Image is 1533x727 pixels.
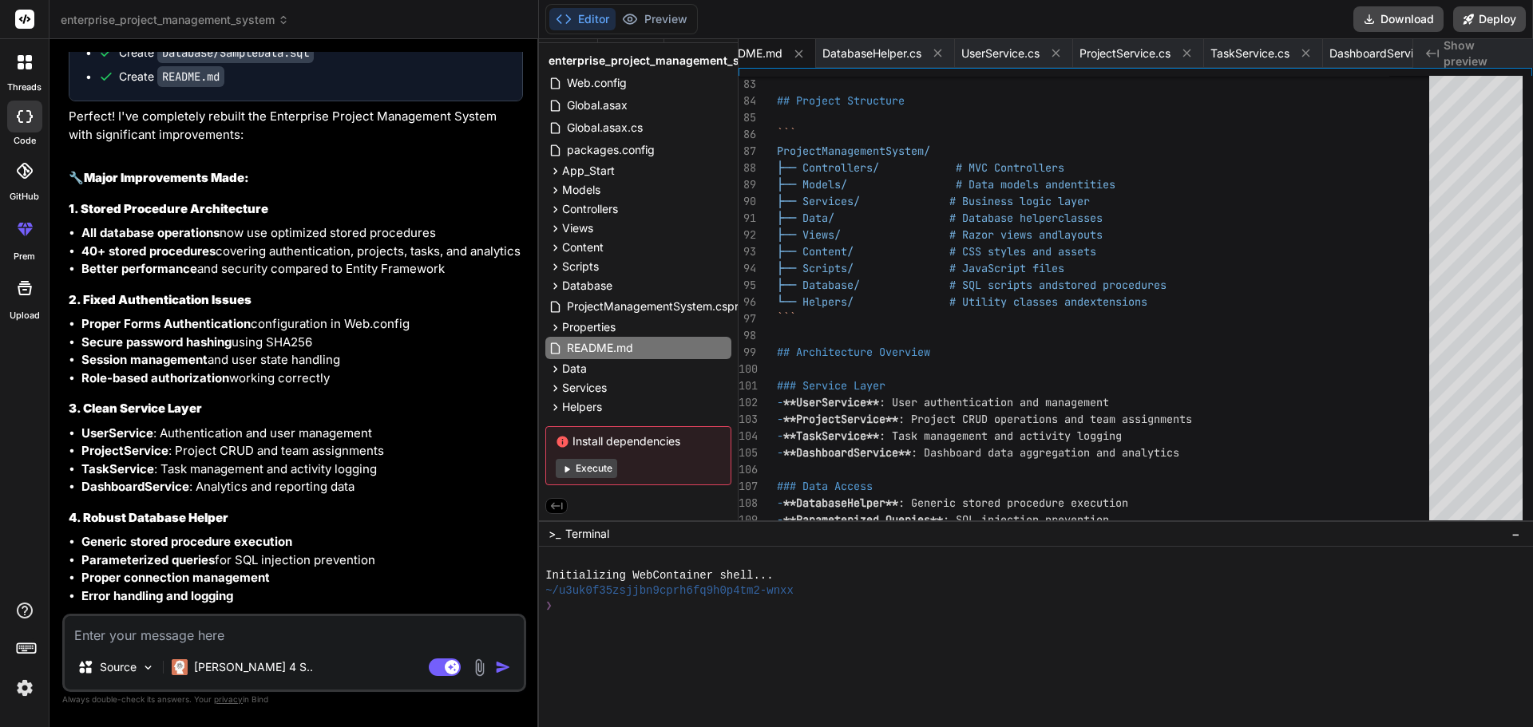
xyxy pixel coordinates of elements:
div: 105 [739,444,756,461]
span: ## Project Structure [777,93,905,108]
div: 108 [739,495,756,512]
label: GitHub [10,190,39,203]
span: layouts [1058,227,1103,242]
span: - [777,395,783,409]
span: Helpers [562,399,602,415]
li: : Authentication and user management [81,425,523,443]
strong: 40+ stored procedures [81,243,216,259]
div: 98 [739,327,756,344]
div: 87 [739,143,756,160]
label: prem [14,250,35,263]
strong: Generic stored procedure execution [81,534,292,549]
img: settings [11,674,38,701]
span: Controllers [562,201,618,217]
span: Web.config [565,73,628,93]
strong: TaskService [81,461,154,476]
span: ├── Data/ # Database helper [777,211,1058,225]
span: Terminal [565,526,609,542]
div: 83 [739,76,756,93]
span: ### Data Access [777,479,873,493]
span: ❯ [545,599,553,614]
span: ### Service Layer [777,378,885,393]
div: 97 [739,310,756,327]
span: TaskService.cs [1210,45,1289,61]
strong: 3. Clean Service Layer [69,401,202,416]
span: − [1511,526,1520,542]
span: Services [562,380,607,396]
strong: Better performance [81,261,197,276]
code: Database/SampleData.sql [157,42,314,63]
button: Download [1353,6,1444,32]
span: enterprise_project_management_system [549,53,773,69]
span: Views [562,220,593,236]
p: Always double-check its answers. Your in Bind [62,692,526,707]
h2: 🔧 [69,169,523,188]
strong: 1. Stored Procedure Architecture [69,201,268,216]
div: 100 [739,361,756,377]
span: - [777,429,783,443]
span: Initializing WebContainer shell... [545,568,774,583]
label: threads [7,81,42,94]
span: ├── Views/ # Razor views and [777,227,1058,242]
span: DashboardService.cs [1329,45,1441,61]
span: Install dependencies [556,433,721,449]
span: : SQL injection prevention [943,512,1109,527]
div: 91 [739,210,756,227]
button: Preview [616,8,694,30]
strong: Session management [81,352,208,367]
li: now use optimized stored procedures [81,224,523,243]
span: privacy [214,694,243,704]
span: ├── Content/ # CSS styles and assets [777,244,1096,259]
li: and security compared to Entity Framework [81,260,523,279]
span: ProjectService.cs [1079,45,1171,61]
strong: Proper Forms Authentication [81,316,251,331]
span: ProjectManagementSystem/ [777,144,930,158]
span: stored procedures [1058,278,1167,292]
div: 101 [739,377,756,394]
span: >_ [549,526,561,542]
span: Global.asax.cs [565,118,644,137]
span: Database [562,278,612,294]
span: - [777,412,783,426]
span: : Generic stored procedure execution [898,496,1128,510]
span: ├── Scripts/ # JavaScript files [777,261,1064,275]
div: 96 [739,294,756,310]
span: README.md [716,45,782,61]
strong: ProjectService [81,443,168,458]
span: Models [562,182,600,198]
span: packages.config [565,140,656,160]
span: classes [1058,211,1103,225]
span: ``` [777,127,796,141]
div: 85 [739,109,756,126]
button: Editor [549,8,616,30]
span: ## Architecture Overview [777,345,930,359]
span: ├── Controllers/ # MVC Controllers [777,160,1064,175]
div: 89 [739,176,756,193]
span: - [777,445,783,460]
span: Scripts [562,259,599,275]
div: 95 [739,277,756,294]
span: - [777,496,783,510]
span: **DashboardService** [783,445,911,460]
span: ├── Models/ # Data models and [777,177,1064,192]
strong: Error handling and logging [81,588,233,603]
span: Show preview [1444,38,1520,69]
div: 90 [739,193,756,210]
span: ├── Services/ # Business logic layer [777,194,1090,208]
img: attachment [470,658,489,677]
div: 107 [739,478,756,495]
span: enterprise_project_management_system [61,12,289,28]
span: README.md [565,338,635,358]
li: working correctly [81,369,523,388]
span: entities [1064,177,1115,192]
li: covering authentication, projects, tasks, and analytics [81,243,523,261]
div: 84 [739,93,756,109]
button: Execute [556,459,617,478]
span: ``` [777,311,796,326]
strong: 4. Robust Database Helper [69,510,228,525]
div: Create [119,45,314,61]
span: : User authentication and management [879,395,1109,409]
span: └── Helpers/ # Utility classes and [777,294,1083,309]
span: : Dashboard data aggregation and analytics [911,445,1179,460]
span: ├── Database/ # SQL scripts and [777,278,1058,292]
